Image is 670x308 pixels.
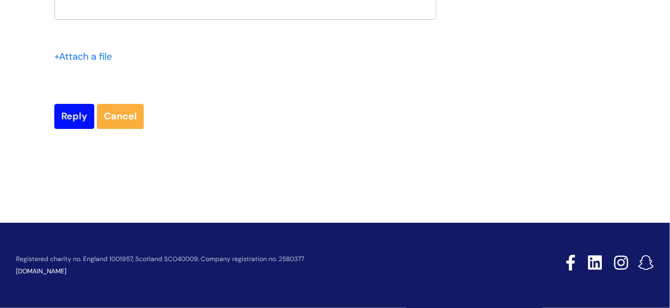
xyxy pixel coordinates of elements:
div: Attach a file [54,48,118,65]
span: + [54,50,59,63]
a: Cancel [97,104,144,128]
p: Registered charity no. England 1001957, Scotland SCO40009. Company registration no. 2580377 [16,256,490,263]
a: [DOMAIN_NAME] [16,267,67,275]
input: Reply [54,104,94,128]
